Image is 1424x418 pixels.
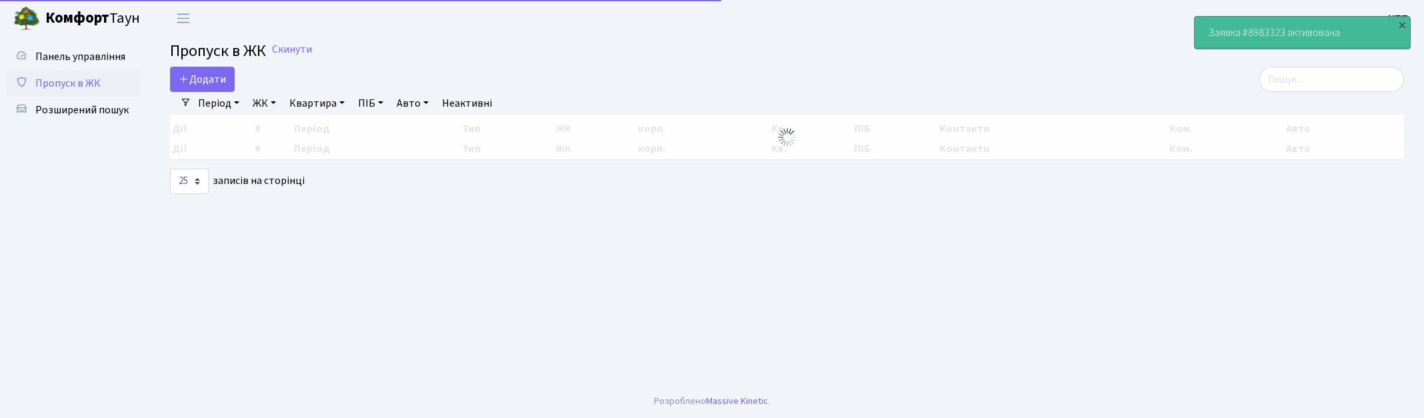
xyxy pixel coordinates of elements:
b: КПП [1388,11,1408,26]
input: Пошук... [1259,67,1404,92]
b: Комфорт [45,7,109,29]
a: Панель управління [7,43,140,70]
a: КПП [1388,11,1408,27]
a: Період [193,92,245,115]
img: Обробка... [777,127,798,148]
a: ЖК [247,92,281,115]
span: Панель управління [35,49,125,64]
a: Неактивні [437,92,497,115]
a: Квартира [284,92,350,115]
span: Розширений пошук [35,103,129,117]
a: Розширений пошук [7,97,140,123]
span: Таун [45,7,140,30]
a: Massive Kinetic [706,394,768,408]
label: записів на сторінці [170,169,305,194]
span: Додати [179,72,226,87]
span: Пропуск в ЖК [170,39,266,63]
a: ПІБ [353,92,389,115]
select: записів на сторінці [170,169,209,194]
div: Розроблено . [654,394,770,409]
a: Скинути [272,43,312,56]
span: Пропуск в ЖК [35,76,101,91]
img: logo.png [13,5,40,32]
a: Авто [391,92,434,115]
a: Додати [170,67,235,92]
a: Пропуск в ЖК [7,70,140,97]
div: × [1395,18,1409,31]
button: Переключити навігацію [167,7,200,29]
div: Заявка #8983323 активована [1195,17,1410,49]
